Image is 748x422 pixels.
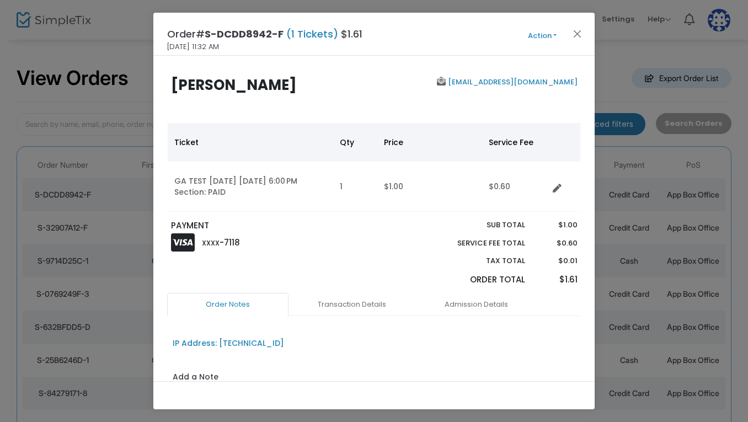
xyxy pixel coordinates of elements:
[570,26,585,41] button: Close
[446,77,578,87] a: [EMAIL_ADDRESS][DOMAIN_NAME]
[482,162,548,212] td: $0.60
[536,274,577,286] p: $1.61
[168,162,333,212] td: GA TEST [DATE] [DATE] 6:00 PM Section: PAID
[509,30,575,42] button: Action
[171,75,297,95] b: [PERSON_NAME]
[220,237,240,248] span: -7118
[168,123,333,162] th: Ticket
[431,238,525,249] p: Service Fee Total
[284,27,341,41] span: (1 Tickets)
[167,41,219,52] span: [DATE] 11:32 AM
[415,293,537,316] a: Admission Details
[167,26,362,41] h4: Order# $1.61
[171,220,369,232] p: PAYMENT
[536,220,577,231] p: $1.00
[431,220,525,231] p: Sub total
[291,293,413,316] a: Transaction Details
[536,255,577,266] p: $0.01
[333,123,377,162] th: Qty
[173,371,218,386] label: Add a Note
[377,123,482,162] th: Price
[536,238,577,249] p: $0.60
[205,27,284,41] span: S-DCDD8942-F
[173,338,284,349] div: IP Address: [TECHNICAL_ID]
[168,123,580,212] div: Data table
[482,123,548,162] th: Service Fee
[333,162,377,212] td: 1
[431,274,525,286] p: Order Total
[431,255,525,266] p: Tax Total
[167,293,288,316] a: Order Notes
[202,238,220,248] span: XXXX
[377,162,482,212] td: $1.00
